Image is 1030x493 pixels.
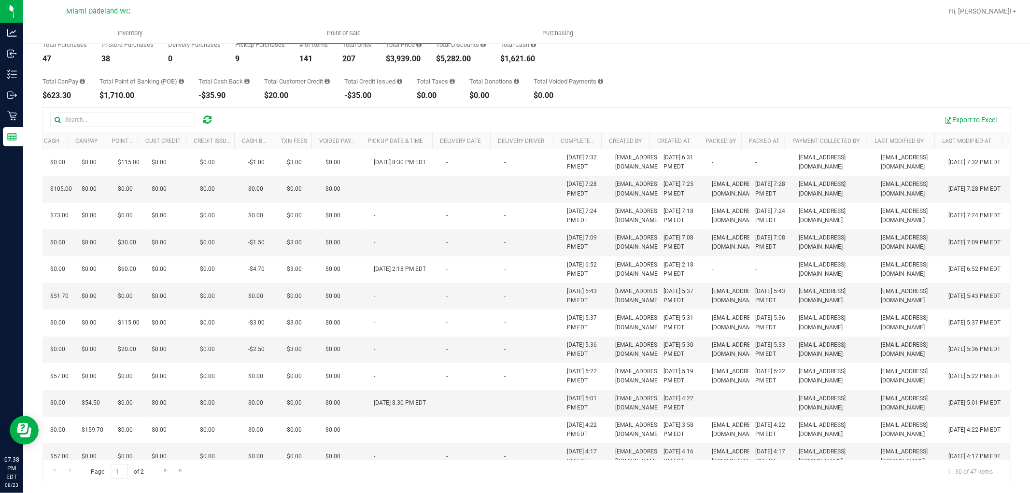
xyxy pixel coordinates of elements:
span: [DATE] 7:25 PM EDT [663,180,700,198]
span: -$1.00 [248,158,265,167]
span: $73.00 [50,211,69,220]
span: [DATE] 7:18 PM EDT [663,207,700,225]
span: $0.00 [287,372,302,381]
span: [EMAIL_ADDRESS][DOMAIN_NAME] [799,313,869,332]
span: [DATE] 2:18 PM EDT [374,265,426,274]
span: $0.00 [200,345,215,354]
span: $0.00 [118,292,133,301]
i: Sum of all voided payment transaction amounts, excluding tips and transaction fees, for all purch... [598,78,603,85]
a: Credit Issued [194,138,234,144]
span: $0.00 [152,211,167,220]
button: Export to Excel [938,112,1003,128]
span: [DATE] 5:30 PM EDT [663,340,700,359]
a: Cash Back [242,138,274,144]
div: $1,710.00 [99,92,184,99]
span: [EMAIL_ADDRESS][DOMAIN_NAME] [799,421,869,439]
span: - [374,184,375,194]
span: [DATE] 5:31 PM EDT [663,313,700,332]
span: $0.00 [50,238,65,247]
span: $3.00 [287,265,302,274]
span: [DATE] 4:17 PM EDT [755,447,787,465]
span: $0.00 [325,318,340,327]
div: Total Customer Credit [264,78,330,85]
span: [DATE] 6:52 PM EDT [948,265,1001,274]
span: -$1.50 [248,238,265,247]
a: Delivery Driver [498,138,544,144]
div: 141 [299,55,328,63]
span: $0.00 [325,238,340,247]
span: $0.00 [118,425,133,435]
span: - [446,158,448,167]
a: Point of Sale [237,23,451,43]
span: [DATE] 8:30 PM EDT [374,398,426,408]
span: $0.00 [287,292,302,301]
span: $0.00 [200,211,215,220]
span: - [504,158,506,167]
a: Created By [609,138,642,144]
span: $0.00 [325,372,340,381]
span: $0.00 [82,318,97,327]
span: [DATE] 5:43 PM EDT [948,292,1001,301]
span: $0.00 [50,318,65,327]
span: [DATE] 5:37 PM EDT [567,313,604,332]
a: Packed By [705,138,736,144]
span: $0.00 [200,265,215,274]
span: - [504,372,506,381]
span: [EMAIL_ADDRESS][DOMAIN_NAME] [615,207,662,225]
span: [DATE] 7:24 PM EDT [567,207,604,225]
span: $105.00 [50,184,72,194]
span: $0.00 [152,184,167,194]
span: $0.00 [82,238,97,247]
span: $0.00 [152,318,167,327]
span: - [446,425,448,435]
span: [DATE] 7:32 PM EDT [567,153,604,171]
span: [EMAIL_ADDRESS][DOMAIN_NAME] [615,260,662,279]
input: Search... [50,113,195,127]
span: [DATE] 7:24 PM EDT [948,211,1001,220]
span: [EMAIL_ADDRESS][DOMAIN_NAME] [799,233,869,252]
span: $0.00 [152,265,167,274]
span: [EMAIL_ADDRESS][DOMAIN_NAME] [799,207,869,225]
span: [EMAIL_ADDRESS][DOMAIN_NAME] [712,207,759,225]
a: Last Modified At [942,138,991,144]
span: $0.00 [325,345,340,354]
span: $0.00 [152,398,167,408]
input: 1 [111,464,128,479]
span: $115.00 [118,158,140,167]
div: $0.00 [534,92,603,99]
div: Total Cash [500,42,536,48]
span: $0.00 [82,345,97,354]
a: Completed At [561,138,602,144]
span: - [374,345,375,354]
a: Created At [657,138,690,144]
span: $0.00 [248,398,263,408]
span: [EMAIL_ADDRESS][DOMAIN_NAME] [615,394,662,412]
div: 38 [101,55,154,63]
a: Point of Banking (POB) [112,138,180,144]
span: [EMAIL_ADDRESS][DOMAIN_NAME] [799,367,869,385]
span: [EMAIL_ADDRESS][DOMAIN_NAME] [712,180,759,198]
span: $0.00 [50,425,65,435]
span: $0.00 [152,372,167,381]
span: - [446,292,448,301]
span: $0.00 [152,292,167,301]
span: [EMAIL_ADDRESS][DOMAIN_NAME] [881,367,937,385]
span: [EMAIL_ADDRESS][DOMAIN_NAME] [615,340,662,359]
span: $0.00 [82,184,97,194]
span: [EMAIL_ADDRESS][DOMAIN_NAME] [615,233,662,252]
span: - [504,292,506,301]
span: [DATE] 7:24 PM EDT [755,207,787,225]
span: [DATE] 5:43 PM EDT [755,287,787,305]
a: Go to the next page [158,464,172,477]
span: - [712,398,713,408]
span: [EMAIL_ADDRESS][DOMAIN_NAME] [712,233,759,252]
span: - [755,158,757,167]
a: Cash [44,138,59,144]
div: Total Credit Issued [344,78,402,85]
span: [EMAIL_ADDRESS][DOMAIN_NAME] [881,260,937,279]
span: - [446,345,448,354]
div: -$35.90 [198,92,250,99]
span: [EMAIL_ADDRESS][DOMAIN_NAME] [712,447,759,465]
span: [DATE] 7:09 PM EDT [567,233,604,252]
i: Sum of all account credit issued for all refunds from returned purchases in the date range. [397,78,402,85]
